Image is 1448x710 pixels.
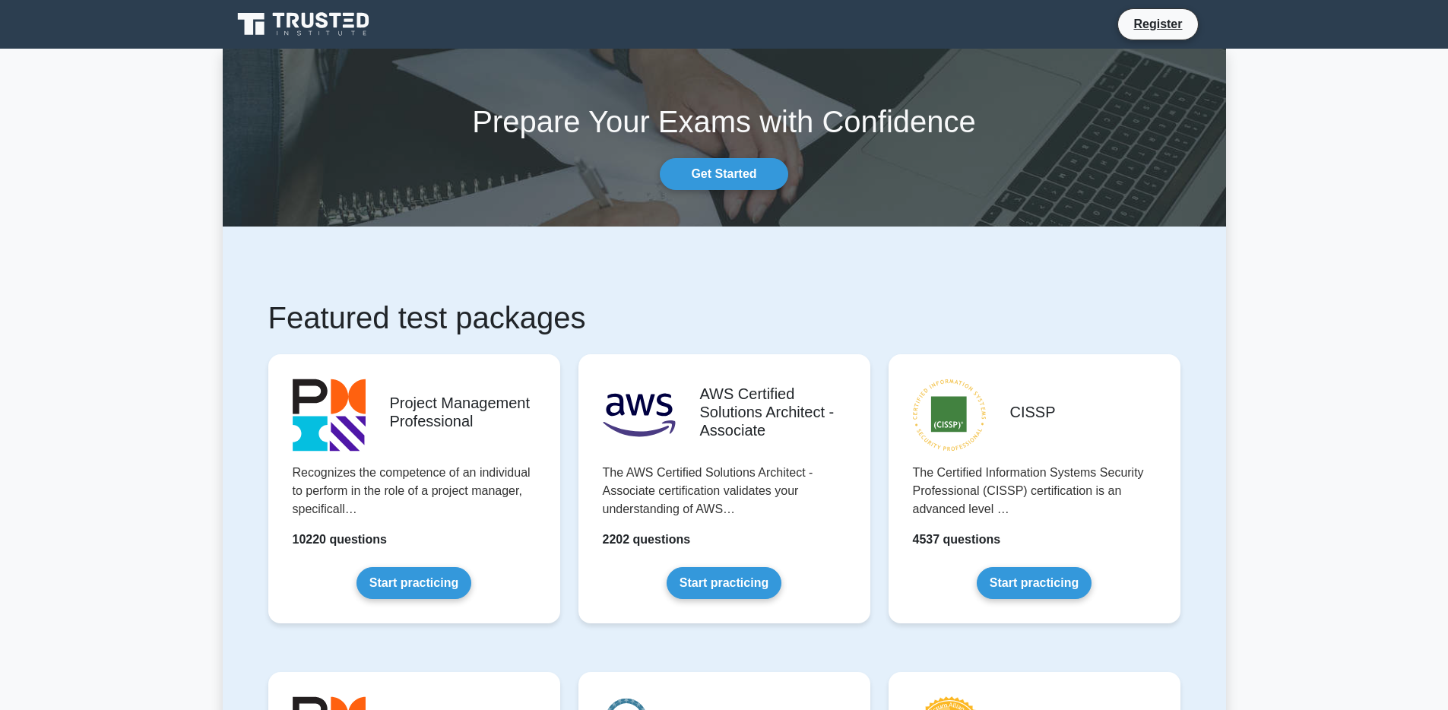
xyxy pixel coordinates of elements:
h1: Prepare Your Exams with Confidence [223,103,1226,140]
a: Get Started [660,158,787,190]
a: Register [1124,14,1191,33]
a: Start practicing [667,567,781,599]
h1: Featured test packages [268,300,1180,336]
a: Start practicing [977,567,1092,599]
a: Start practicing [356,567,471,599]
